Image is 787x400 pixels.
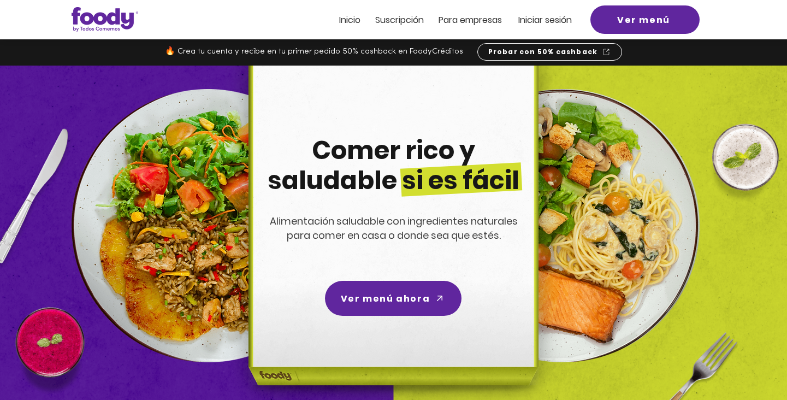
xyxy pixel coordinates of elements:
[268,133,519,198] span: Comer rico y saludable si es fácil
[617,13,670,27] span: Ver menú
[439,14,449,26] span: Pa
[518,14,572,26] span: Iniciar sesión
[325,281,461,316] a: Ver menú ahora
[72,89,345,362] img: left-dish-compress.png
[518,15,572,25] a: Iniciar sesión
[375,15,424,25] a: Suscripción
[339,15,360,25] a: Inicio
[375,14,424,26] span: Suscripción
[439,15,502,25] a: Para empresas
[72,7,138,32] img: Logo_Foody V2.0.0 (3).png
[477,43,622,61] a: Probar con 50% cashback
[270,214,518,242] span: Alimentación saludable con ingredientes naturales para comer en casa o donde sea que estés.
[339,14,360,26] span: Inicio
[590,5,700,34] a: Ver menú
[449,14,502,26] span: ra empresas
[488,47,598,57] span: Probar con 50% cashback
[165,48,463,56] span: 🔥 Crea tu cuenta y recibe en tu primer pedido 50% cashback en FoodyCréditos
[341,292,430,305] span: Ver menú ahora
